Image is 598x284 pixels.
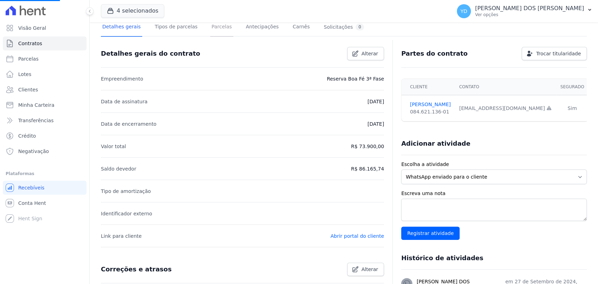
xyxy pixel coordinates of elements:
h3: Correções e atrasos [101,265,172,273]
a: Lotes [3,67,87,81]
a: Antecipações [245,18,280,37]
span: Alterar [362,50,378,57]
a: [PERSON_NAME] [410,101,451,108]
p: R$ 73.900,00 [351,142,384,151]
a: Contratos [3,36,87,50]
div: [EMAIL_ADDRESS][DOMAIN_NAME] [459,105,552,112]
h3: Histórico de atividades [401,254,483,262]
p: Link para cliente [101,232,142,240]
button: 4 selecionados [101,4,164,18]
span: Clientes [18,86,38,93]
a: Minha Carteira [3,98,87,112]
p: Valor total [101,142,126,151]
p: Saldo devedor [101,165,136,173]
a: Parcelas [3,52,87,66]
label: Escolha a atividade [401,161,587,168]
a: Solicitações0 [322,18,365,37]
th: Contato [455,79,556,95]
a: Abrir portal do cliente [330,233,384,239]
span: Recebíveis [18,184,44,191]
span: Parcelas [18,55,39,62]
p: Data de encerramento [101,120,157,128]
a: Transferências [3,113,87,127]
a: Visão Geral [3,21,87,35]
span: Crédito [18,132,36,139]
a: Crédito [3,129,87,143]
td: Sim [556,95,588,122]
h3: Partes do contrato [401,49,468,58]
span: Alterar [362,266,378,273]
div: Plataformas [6,169,84,178]
a: Carnês [291,18,311,37]
a: Parcelas [210,18,233,37]
button: YD [PERSON_NAME] DOS [PERSON_NAME] Ver opções [451,1,598,21]
p: R$ 86.165,74 [351,165,384,173]
a: Tipos de parcelas [153,18,199,37]
a: Trocar titularidade [522,47,587,60]
p: Data de assinatura [101,97,147,106]
span: Minha Carteira [18,102,54,109]
p: Reserva Boa Fé 3ª Fase [327,75,384,83]
p: Tipo de amortização [101,187,151,195]
span: Conta Hent [18,200,46,207]
th: Cliente [401,79,455,95]
span: YD [460,9,467,14]
a: Clientes [3,83,87,97]
p: Identificador externo [101,209,152,218]
h3: Adicionar atividade [401,139,470,148]
a: Conta Hent [3,196,87,210]
div: 0 [356,24,364,30]
input: Registrar atividade [401,227,460,240]
div: Solicitações [324,24,364,30]
span: Negativação [18,148,49,155]
span: Trocar titularidade [536,50,581,57]
div: 084.621.136-01 [410,108,451,116]
span: Lotes [18,71,32,78]
a: Alterar [347,263,384,276]
p: [PERSON_NAME] DOS [PERSON_NAME] [475,5,584,12]
p: [DATE] [367,97,384,106]
p: [DATE] [367,120,384,128]
a: Detalhes gerais [101,18,142,37]
a: Alterar [347,47,384,60]
a: Recebíveis [3,181,87,195]
a: Negativação [3,144,87,158]
span: Contratos [18,40,42,47]
p: Empreendimento [101,75,143,83]
p: Ver opções [475,12,584,18]
h3: Detalhes gerais do contrato [101,49,200,58]
span: Transferências [18,117,54,124]
label: Escreva uma nota [401,190,587,197]
span: Visão Geral [18,25,46,32]
th: Segurado [556,79,588,95]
